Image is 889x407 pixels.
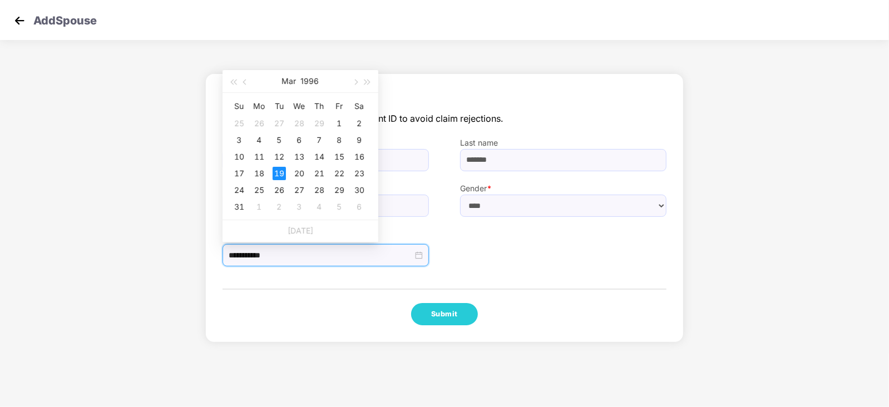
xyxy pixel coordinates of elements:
span: The detail should be as per government ID to avoid claim rejections. [223,112,666,126]
div: 3 [233,133,246,147]
button: Mar [282,70,297,92]
td: 1996-03-16 [349,148,369,165]
div: 1 [253,200,266,214]
th: Mo [249,97,269,115]
label: Gender [460,182,666,195]
td: 1996-03-05 [269,132,289,148]
div: 15 [333,150,346,163]
div: 14 [313,150,326,163]
td: 1996-04-02 [269,198,289,215]
th: Sa [349,97,369,115]
td: 1996-03-27 [289,182,309,198]
td: 1996-03-22 [329,165,349,182]
td: 1996-03-02 [349,115,369,132]
td: 1996-02-25 [229,115,249,132]
td: 1996-03-14 [309,148,329,165]
div: 12 [273,150,286,163]
a: [DATE] [288,226,313,235]
button: Submit [411,303,478,325]
div: 25 [253,183,266,197]
td: 1996-03-06 [289,132,309,148]
div: 9 [353,133,366,147]
td: 1996-04-04 [309,198,329,215]
td: 1996-03-13 [289,148,309,165]
div: 17 [233,167,246,180]
div: 22 [333,167,346,180]
div: 23 [353,167,366,180]
div: 16 [353,150,366,163]
td: 1996-03-09 [349,132,369,148]
td: 1996-03-15 [329,148,349,165]
td: 1996-03-10 [229,148,249,165]
img: svg+xml;base64,PHN2ZyB4bWxucz0iaHR0cDovL3d3dy53My5vcmcvMjAwMC9zdmciIHdpZHRoPSIzMCIgaGVpZ2h0PSIzMC... [11,12,28,29]
td: 1996-03-28 [309,182,329,198]
td: 1996-03-12 [269,148,289,165]
div: 6 [293,133,306,147]
div: 11 [253,150,266,163]
div: 31 [233,200,246,214]
td: 1996-02-29 [309,115,329,132]
td: 1996-03-26 [269,182,289,198]
td: 1996-03-04 [249,132,269,148]
td: 1996-03-25 [249,182,269,198]
div: 20 [293,167,306,180]
div: 6 [353,200,366,214]
label: Last name [460,137,666,149]
div: 4 [253,133,266,147]
td: 1996-03-08 [329,132,349,148]
div: 25 [233,117,246,130]
td: 1996-03-21 [309,165,329,182]
div: 27 [293,183,306,197]
td: 1996-04-01 [249,198,269,215]
div: 13 [293,150,306,163]
th: Fr [329,97,349,115]
td: 1996-03-23 [349,165,369,182]
div: 26 [273,183,286,197]
th: We [289,97,309,115]
th: Su [229,97,249,115]
p: Add Spouse [33,12,97,26]
div: 29 [313,117,326,130]
th: Tu [269,97,289,115]
td: 1996-03-18 [249,165,269,182]
td: 1996-03-31 [229,198,249,215]
td: 1996-03-24 [229,182,249,198]
div: 24 [233,183,246,197]
td: 1996-04-03 [289,198,309,215]
div: 30 [353,183,366,197]
div: 3 [293,200,306,214]
td: 1996-03-17 [229,165,249,182]
span: Spouse Detail [223,91,666,112]
div: 1 [333,117,346,130]
div: 28 [293,117,306,130]
div: 27 [273,117,286,130]
div: 5 [333,200,346,214]
div: 21 [313,167,326,180]
td: 1996-02-26 [249,115,269,132]
button: 1996 [301,70,319,92]
td: 1996-03-07 [309,132,329,148]
div: 8 [333,133,346,147]
td: 1996-03-01 [329,115,349,132]
td: 1996-02-28 [289,115,309,132]
td: 1996-03-20 [289,165,309,182]
th: Th [309,97,329,115]
td: 1996-03-19 [269,165,289,182]
div: 5 [273,133,286,147]
div: 2 [353,117,366,130]
div: 19 [273,167,286,180]
td: 1996-03-11 [249,148,269,165]
td: 1996-02-27 [269,115,289,132]
td: 1996-03-03 [229,132,249,148]
div: 18 [253,167,266,180]
div: 4 [313,200,326,214]
td: 1996-03-30 [349,182,369,198]
td: 1996-04-06 [349,198,369,215]
div: 10 [233,150,246,163]
div: 2 [273,200,286,214]
td: 1996-03-29 [329,182,349,198]
div: 7 [313,133,326,147]
div: 26 [253,117,266,130]
td: 1996-04-05 [329,198,349,215]
div: 29 [333,183,346,197]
